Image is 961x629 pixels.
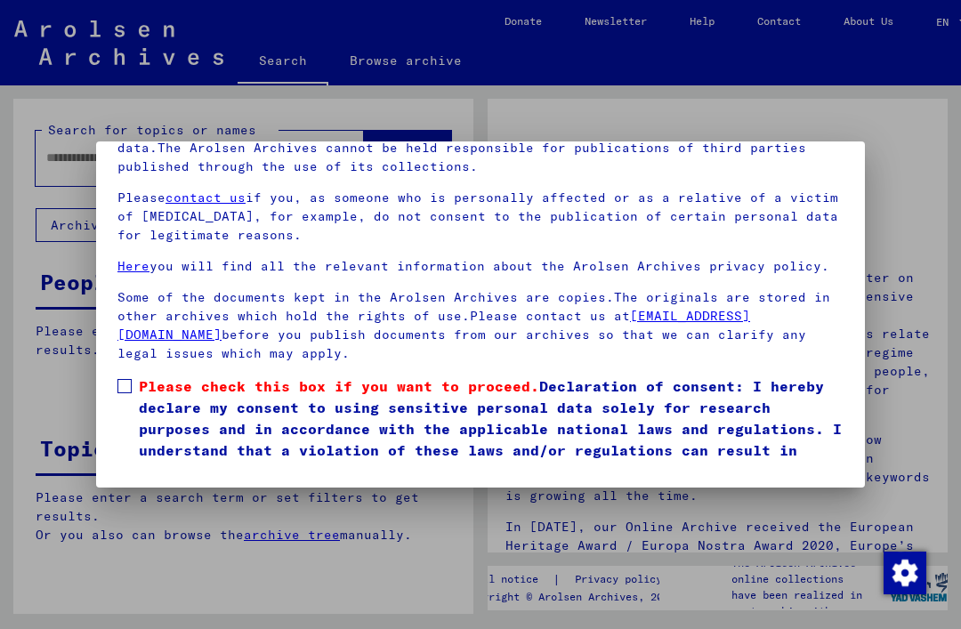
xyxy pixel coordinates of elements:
[117,189,844,245] p: Please if you, as someone who is personally affected or as a relative of a victim of [MEDICAL_DAT...
[139,375,844,482] span: Declaration of consent: I hereby declare my consent to using sensitive personal data solely for r...
[166,190,246,206] a: contact us
[139,377,539,395] span: Please check this box if you want to proceed.
[117,288,844,363] p: Some of the documents kept in the Arolsen Archives are copies.The originals are stored in other a...
[117,258,149,274] a: Here
[883,551,925,593] div: Change consent
[884,552,926,594] img: Change consent
[117,257,844,276] p: you will find all the relevant information about the Arolsen Archives privacy policy.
